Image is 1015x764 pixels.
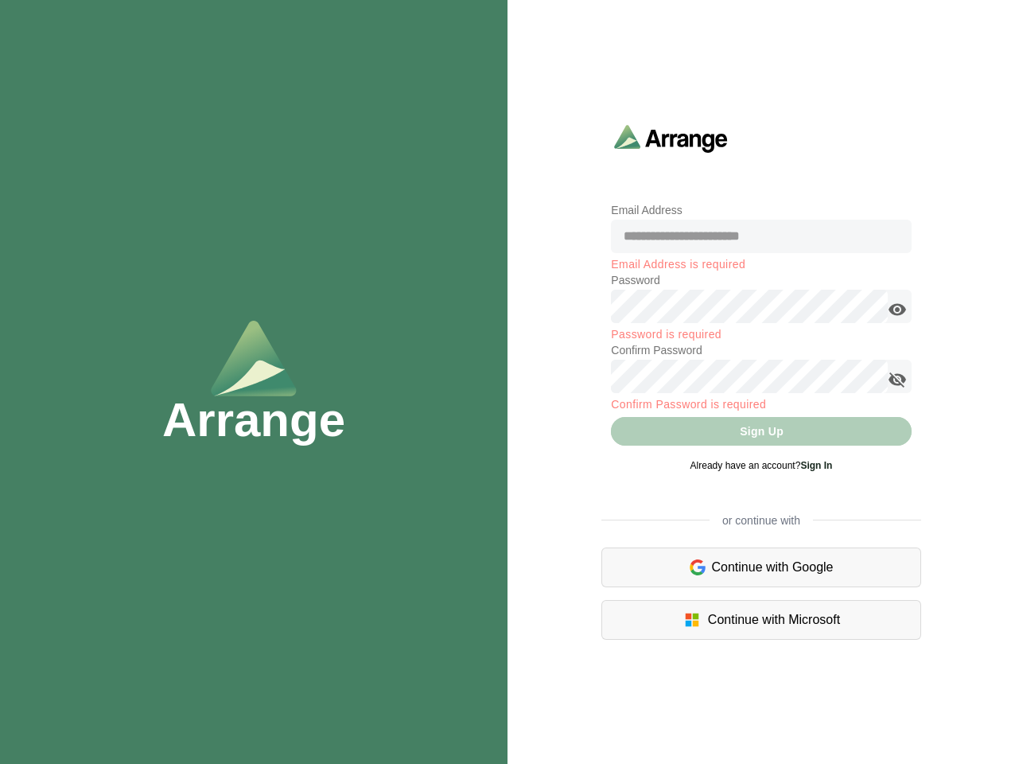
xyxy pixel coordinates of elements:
img: google-logo.6d399ca0.svg [690,558,706,577]
div: Confirm Password is required [611,400,911,409]
img: arrangeai-name-small-logo.4d2b8aee.svg [614,124,728,152]
i: appended action [888,300,907,319]
h1: Arrange [162,396,345,444]
p: Password [611,271,911,290]
img: microsoft-logo.7cf64d5f.svg [682,610,702,630]
div: Password is required [611,329,911,339]
div: Email Address is required [611,259,911,269]
div: Continue with Google [601,548,920,587]
p: Email Address [611,201,911,220]
a: Sign In [800,460,832,471]
span: or continue with [710,513,813,528]
span: Already have an account? [690,460,833,471]
i: appended action [888,370,907,389]
div: Continue with Microsoft [601,600,920,640]
p: Confirm Password [611,341,911,360]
